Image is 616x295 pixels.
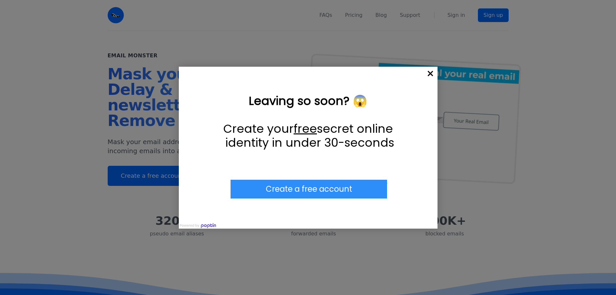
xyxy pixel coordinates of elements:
img: Powered by poptin [179,222,217,229]
u: free [294,120,317,137]
strong: Leaving so soon? 😱 [249,93,367,109]
div: Submit [231,180,387,199]
span: Close [423,67,438,81]
div: Close popup [423,67,438,81]
p: Create your secret online identity in under 30-seconds [211,122,405,150]
div: Leaving so soon? 😱 Create your free secret online identity in under 30-seconds [211,94,405,150]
